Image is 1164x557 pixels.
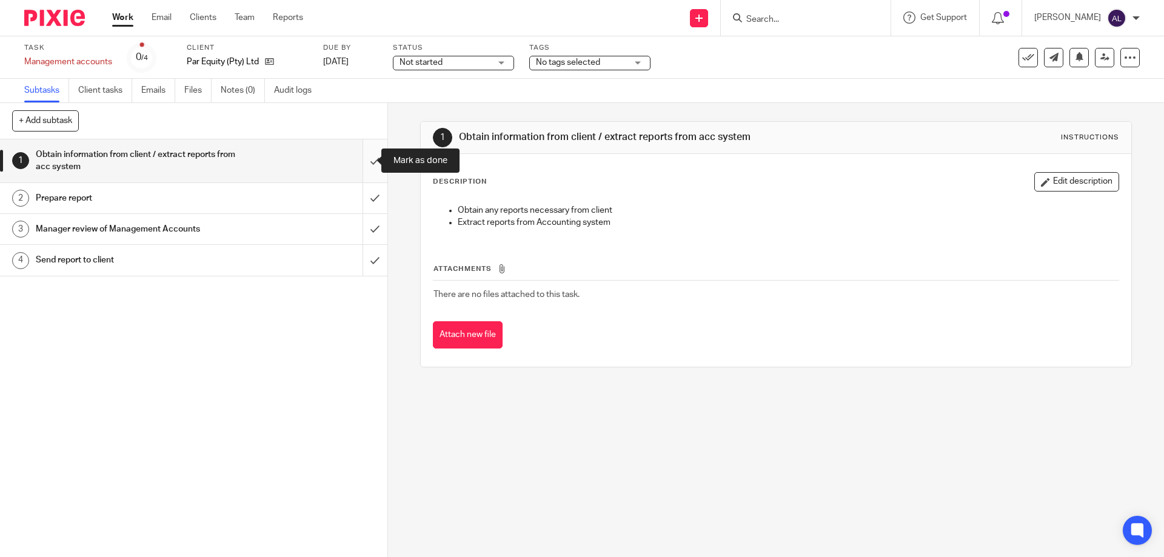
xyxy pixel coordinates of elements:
a: Notes (0) [221,79,265,102]
div: Management accounts [24,56,112,68]
h1: Prepare report [36,189,246,207]
span: No tags selected [536,58,600,67]
button: + Add subtask [12,110,79,131]
a: Emails [141,79,175,102]
div: Instructions [1061,133,1119,142]
small: /4 [141,55,148,61]
div: 0 [136,50,148,64]
h1: Manager review of Management Accounts [36,220,246,238]
input: Search [745,15,854,25]
span: Attachments [433,265,492,272]
p: Description [433,177,487,187]
label: Tags [529,43,651,53]
label: Status [393,43,514,53]
div: 1 [12,152,29,169]
span: There are no files attached to this task. [433,290,580,299]
a: Team [235,12,255,24]
h1: Send report to client [36,251,246,269]
a: Audit logs [274,79,321,102]
a: Work [112,12,133,24]
label: Client [187,43,308,53]
a: Subtasks [24,79,69,102]
a: Clients [190,12,216,24]
a: Reports [273,12,303,24]
h1: Obtain information from client / extract reports from acc system [459,131,802,144]
p: Obtain any reports necessary from client [458,204,1118,216]
span: [DATE] [323,58,349,66]
a: Files [184,79,212,102]
label: Task [24,43,112,53]
img: Pixie [24,10,85,26]
div: 4 [12,252,29,269]
span: Get Support [920,13,967,22]
p: [PERSON_NAME] [1034,12,1101,24]
div: 3 [12,221,29,238]
button: Attach new file [433,321,503,349]
img: svg%3E [1107,8,1126,28]
label: Due by [323,43,378,53]
div: 2 [12,190,29,207]
h1: Obtain information from client / extract reports from acc system [36,145,246,176]
span: Not started [400,58,443,67]
button: Edit description [1034,172,1119,192]
a: Email [152,12,172,24]
a: Client tasks [78,79,132,102]
div: 1 [433,128,452,147]
p: Extract reports from Accounting system [458,216,1118,228]
p: Par Equity (Pty) Ltd [187,56,259,68]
